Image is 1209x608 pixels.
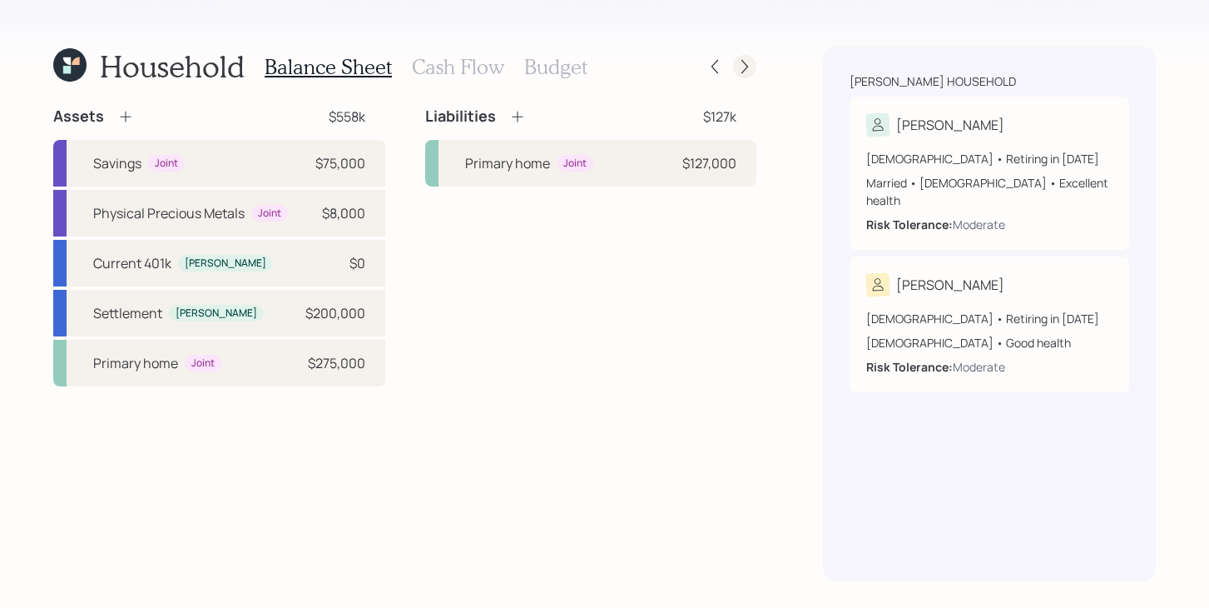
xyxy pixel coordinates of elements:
div: [PERSON_NAME] [176,306,257,321]
div: $8,000 [322,203,365,223]
div: Joint [191,356,215,371]
div: $275,000 [308,353,365,373]
div: Primary home [93,353,178,373]
div: $558k [329,107,365,127]
div: Primary home [465,153,550,173]
div: Joint [155,157,178,171]
h4: Liabilities [425,107,496,126]
b: Risk Tolerance: [866,359,953,375]
h4: Assets [53,107,104,126]
h1: Household [100,48,245,84]
div: Moderate [953,358,1005,376]
div: Settlement [93,303,162,323]
div: Moderate [953,216,1005,233]
div: [PERSON_NAME] [896,115,1004,135]
div: [PERSON_NAME] [185,257,266,271]
h3: Balance Sheet [265,55,392,79]
div: [DEMOGRAPHIC_DATA] • Retiring in [DATE] [866,150,1112,167]
div: [PERSON_NAME] [896,275,1004,295]
div: $75,000 [315,153,365,173]
div: [PERSON_NAME] household [850,73,1016,90]
b: Risk Tolerance: [866,217,953,232]
div: [DEMOGRAPHIC_DATA] • Good health [866,334,1112,351]
div: $200,000 [305,303,365,323]
div: Savings [93,153,141,173]
div: $127,000 [682,153,736,173]
div: Joint [258,207,281,221]
div: $0 [349,253,365,273]
div: $127k [703,107,736,127]
h3: Budget [524,55,587,79]
div: Current 401k [93,253,171,273]
div: Joint [563,157,587,171]
div: Physical Precious Metals [93,203,245,223]
h3: Cash Flow [412,55,504,79]
div: Married • [DEMOGRAPHIC_DATA] • Excellent health [866,174,1112,209]
div: [DEMOGRAPHIC_DATA] • Retiring in [DATE] [866,310,1112,327]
